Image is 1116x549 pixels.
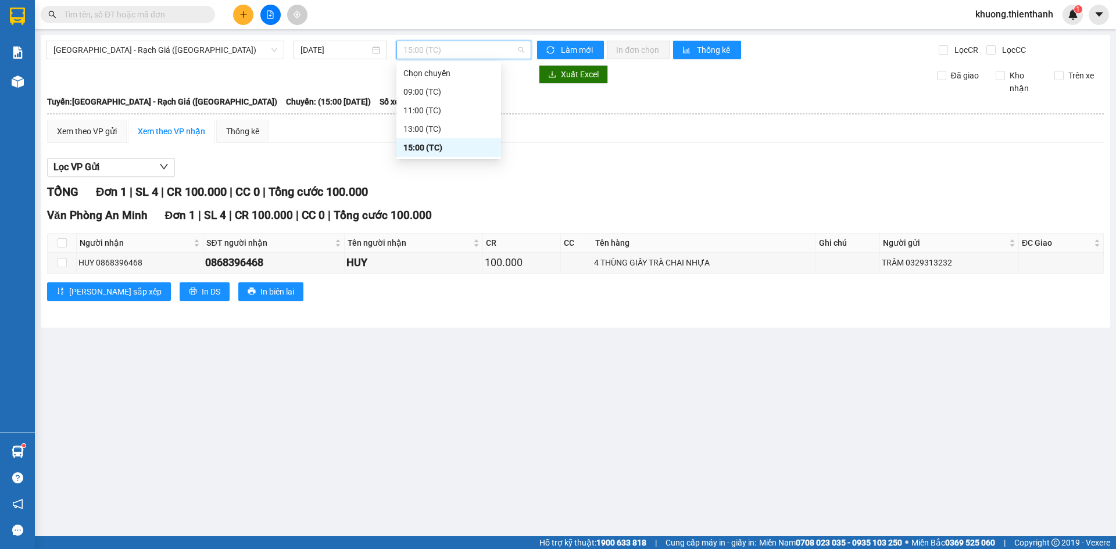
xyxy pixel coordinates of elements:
span: Miền Nam [759,536,902,549]
span: Miền Bắc [911,536,995,549]
div: HUY 0868396468 [78,256,201,269]
button: aim [287,5,307,25]
span: CR 100.000 [167,185,227,199]
span: | [230,185,233,199]
span: Người gửi [883,236,1007,249]
span: down [159,162,169,171]
strong: 0369 525 060 [945,538,995,547]
span: ⚪️ [905,540,908,545]
span: In biên lai [260,285,294,298]
div: Chọn chuyến [403,67,494,80]
span: | [1004,536,1006,549]
span: SL 4 [204,209,226,222]
img: solution-icon [12,46,24,59]
strong: 0708 023 035 - 0935 103 250 [796,538,902,547]
span: caret-down [1094,9,1104,20]
span: Người nhận [80,236,191,249]
span: | [130,185,133,199]
span: Đơn 1 [96,185,127,199]
span: Đơn 1 [165,209,196,222]
button: downloadXuất Excel [539,65,608,84]
div: 0868396468 [205,254,342,271]
span: Xuất Excel [561,68,599,81]
img: logo-vxr [10,8,25,25]
sup: 1 [1074,5,1082,13]
div: 11:00 (TC) [403,104,494,117]
div: TRÂM 0329313232 [882,256,1017,269]
span: Đã giao [946,69,983,82]
span: Tên người nhận [348,236,470,249]
img: warehouse-icon [12,76,24,88]
td: 0868396468 [203,253,345,273]
span: Chuyến: (15:00 [DATE]) [286,95,371,108]
div: 13:00 (TC) [403,123,494,135]
button: plus [233,5,253,25]
div: Xem theo VP gửi [57,125,117,138]
span: Tổng cước 100.000 [269,185,368,199]
span: SL 4 [135,185,158,199]
span: file-add [266,10,274,19]
span: | [296,209,299,222]
span: CC 0 [235,185,260,199]
span: printer [248,287,256,296]
th: CC [561,234,592,253]
span: sync [546,46,556,55]
button: sort-ascending[PERSON_NAME] sắp xếp [47,282,171,301]
span: Lọc CC [997,44,1028,56]
button: file-add [260,5,281,25]
span: CR 100.000 [235,209,293,222]
span: ĐC Giao [1022,236,1092,249]
th: Tên hàng [592,234,816,253]
button: Lọc VP Gửi [47,158,175,177]
div: 4 THÙNG GIẤY TRÀ CHAI NHỰA [594,256,814,269]
span: question-circle [12,472,23,483]
span: Làm mới [561,44,595,56]
img: warehouse-icon [12,446,24,458]
button: printerIn biên lai [238,282,303,301]
span: printer [189,287,197,296]
span: bar-chart [682,46,692,55]
td: HUY [345,253,482,273]
div: HUY [346,254,480,271]
b: Tuyến: [GEOGRAPHIC_DATA] - Rạch Giá ([GEOGRAPHIC_DATA]) [47,97,277,106]
span: search [48,10,56,19]
button: printerIn DS [180,282,230,301]
img: icon-new-feature [1068,9,1078,20]
div: Xem theo VP nhận [138,125,205,138]
span: sort-ascending [56,287,65,296]
div: 09:00 (TC) [403,85,494,98]
span: Sài Gòn - Rạch Giá (Hàng Hoá) [53,41,277,59]
span: Kho nhận [1005,69,1046,95]
th: CR [483,234,561,253]
button: caret-down [1089,5,1109,25]
span: Cung cấp máy in - giấy in: [666,536,756,549]
button: In đơn chọn [607,41,670,59]
span: Lọc CR [950,44,980,56]
span: Tổng cước 100.000 [334,209,432,222]
span: SĐT người nhận [206,236,332,249]
span: [PERSON_NAME] sắp xếp [69,285,162,298]
span: aim [293,10,301,19]
span: | [198,209,201,222]
span: In DS [202,285,220,298]
div: 100.000 [485,254,559,271]
span: 1 [1076,5,1080,13]
span: | [655,536,657,549]
span: message [12,525,23,536]
span: Lọc VP Gửi [53,160,99,174]
span: | [263,185,266,199]
button: bar-chartThống kê [673,41,741,59]
div: 15:00 (TC) [403,141,494,154]
span: notification [12,498,23,509]
span: | [161,185,164,199]
sup: 1 [22,444,26,447]
span: Hỗ trợ kỹ thuật: [539,536,646,549]
span: | [328,209,331,222]
input: Tìm tên, số ĐT hoặc mã đơn [64,8,201,21]
input: 13/08/2025 [301,44,370,56]
span: download [548,70,556,80]
span: khuong.thienthanh [966,7,1063,21]
span: Thống kê [697,44,732,56]
span: Văn Phòng An Minh [47,209,148,222]
span: 15:00 (TC) [403,41,524,59]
